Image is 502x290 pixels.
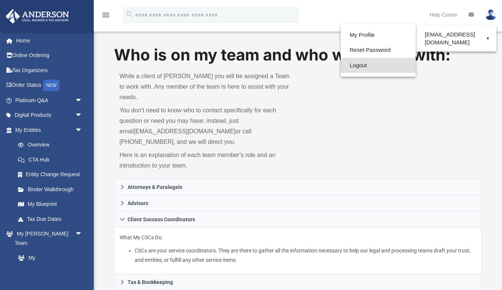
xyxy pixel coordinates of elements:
[11,167,94,182] a: Entity Change Request
[134,128,236,134] a: [EMAIL_ADDRESS][DOMAIN_NAME]
[5,108,94,123] a: Digital Productsarrow_drop_down
[135,246,476,264] li: CSCs are your service coordinators. They are there to gather all the information necessary to hel...
[114,44,481,66] h1: Who is on my team and who will I work with:
[114,195,481,211] a: Advisors
[341,58,416,73] a: Logout
[119,105,293,147] p: You don’t need to know who to contact specifically for each question or need you may have; instea...
[11,182,94,197] a: Binder Walkthrough
[485,9,496,20] img: User Pic
[5,122,94,137] a: My Entitiesarrow_drop_down
[75,122,90,138] span: arrow_drop_down
[5,63,94,78] a: Tax Organizers
[125,10,134,18] i: search
[5,33,94,48] a: Home
[101,11,110,20] i: menu
[416,27,496,50] a: [EMAIL_ADDRESS][DOMAIN_NAME]
[11,152,94,167] a: CTA Hub
[75,227,90,242] span: arrow_drop_down
[5,93,94,108] a: Platinum Q&Aarrow_drop_down
[119,71,293,103] p: While a client of [PERSON_NAME] you will be assigned a Team to work with. Any member of the team ...
[5,227,90,251] a: My [PERSON_NAME] Teamarrow_drop_down
[128,217,195,222] span: Client Success Coordinators
[5,48,94,63] a: Online Ordering
[119,150,293,171] p: Here is an explanation of each team member’s role and an introduction to your team.
[114,211,481,228] a: Client Success Coordinators
[128,279,173,285] span: Tax & Bookkeeping
[11,197,90,212] a: My Blueprint
[3,9,71,24] img: Anderson Advisors Platinum Portal
[75,93,90,108] span: arrow_drop_down
[128,184,182,190] span: Attorneys & Paralegals
[114,228,481,274] div: Client Success Coordinators
[43,80,60,91] div: NEW
[128,201,148,206] span: Advisors
[75,108,90,123] span: arrow_drop_down
[11,137,94,153] a: Overview
[11,211,94,227] a: Tax Due Dates
[11,251,86,284] a: My [PERSON_NAME] Team
[341,27,416,43] a: My Profile
[5,78,94,93] a: Order StatusNEW
[101,14,110,20] a: menu
[114,179,481,195] a: Attorneys & Paralegals
[341,42,416,58] a: Reset Password
[120,233,476,264] p: What My CSCs Do:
